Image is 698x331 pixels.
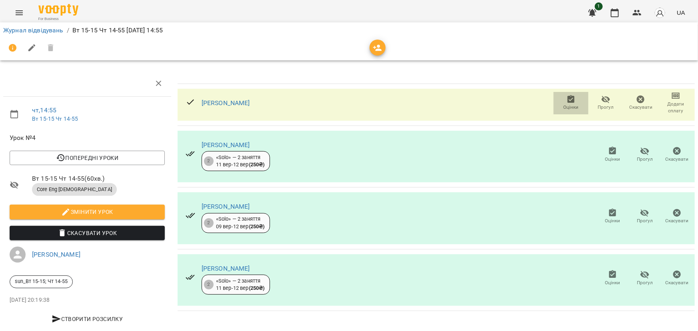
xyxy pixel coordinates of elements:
a: Журнал відвідувань [3,26,64,34]
span: Прогул [598,104,614,111]
span: Прогул [637,279,653,286]
button: Створити розсилку [10,312,165,326]
button: UA [674,5,688,20]
b: ( 250 ₴ ) [249,223,265,229]
a: [PERSON_NAME] [202,141,250,149]
span: Скасувати Урок [16,228,158,238]
span: Оцінки [605,217,620,224]
img: avatar_s.png [654,7,666,18]
a: [PERSON_NAME] [32,251,80,258]
span: UA [677,8,685,17]
button: Скасувати [661,205,693,228]
nav: breadcrumb [3,26,695,35]
b: ( 250 ₴ ) [249,285,265,291]
img: Voopty Logo [38,4,78,16]
a: чт , 14:55 [32,106,56,114]
span: Прогул [637,217,653,224]
button: Оцінки [596,205,629,228]
button: Змінити урок [10,205,165,219]
button: Оцінки [596,144,629,166]
span: Скасувати [666,279,689,286]
span: Створити розсилку [13,314,162,324]
a: [PERSON_NAME] [202,265,250,272]
button: Прогул [629,205,661,228]
span: Скасувати [666,217,689,224]
span: For Business [38,16,78,22]
button: Оцінки [554,92,588,114]
b: ( 250 ₴ ) [249,162,265,167]
button: Прогул [629,267,661,290]
a: Вт 15-15 Чт 14-55 [32,116,78,122]
span: Скасувати [629,104,652,111]
span: Оцінки [564,104,579,111]
span: Прогул [637,156,653,163]
span: Оцінки [605,279,620,286]
button: Скасувати Урок [10,226,165,240]
p: [DATE] 20:19:38 [10,296,165,304]
span: Оцінки [605,156,620,163]
button: Оцінки [596,267,629,290]
button: Menu [10,3,29,22]
span: sun_Вт 15-15; Чт 14-55 [10,278,72,285]
li: / [67,26,69,35]
a: [PERSON_NAME] [202,99,250,107]
span: 1 [595,2,603,10]
p: Вт 15-15 Чт 14-55 [DATE] 14:55 [72,26,163,35]
div: sun_Вт 15-15; Чт 14-55 [10,275,73,288]
div: 2 [204,280,214,289]
button: Скасувати [661,267,693,290]
span: Змінити урок [16,207,158,217]
button: Прогул [629,144,661,166]
button: Скасувати [661,144,693,166]
div: «Solo» — 2 заняття 09 вер - 12 вер [216,215,265,230]
div: 2 [204,218,214,228]
span: Додати сплату [663,101,688,114]
span: Вт 15-15 Чт 14-55 ( 60 хв. ) [32,174,165,183]
span: Core Eng [DEMOGRAPHIC_DATA] [32,186,117,193]
div: 2 [204,156,214,166]
span: Попередні уроки [16,153,158,163]
button: Скасувати [624,92,658,114]
button: Додати сплату [658,92,693,114]
span: Скасувати [666,156,689,163]
button: Попередні уроки [10,151,165,165]
span: Урок №4 [10,133,165,143]
button: Прогул [588,92,623,114]
a: [PERSON_NAME] [202,203,250,210]
div: «Solo» — 2 заняття 11 вер - 12 вер [216,277,265,292]
div: «Solo» — 2 заняття 11 вер - 12 вер [216,154,265,169]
